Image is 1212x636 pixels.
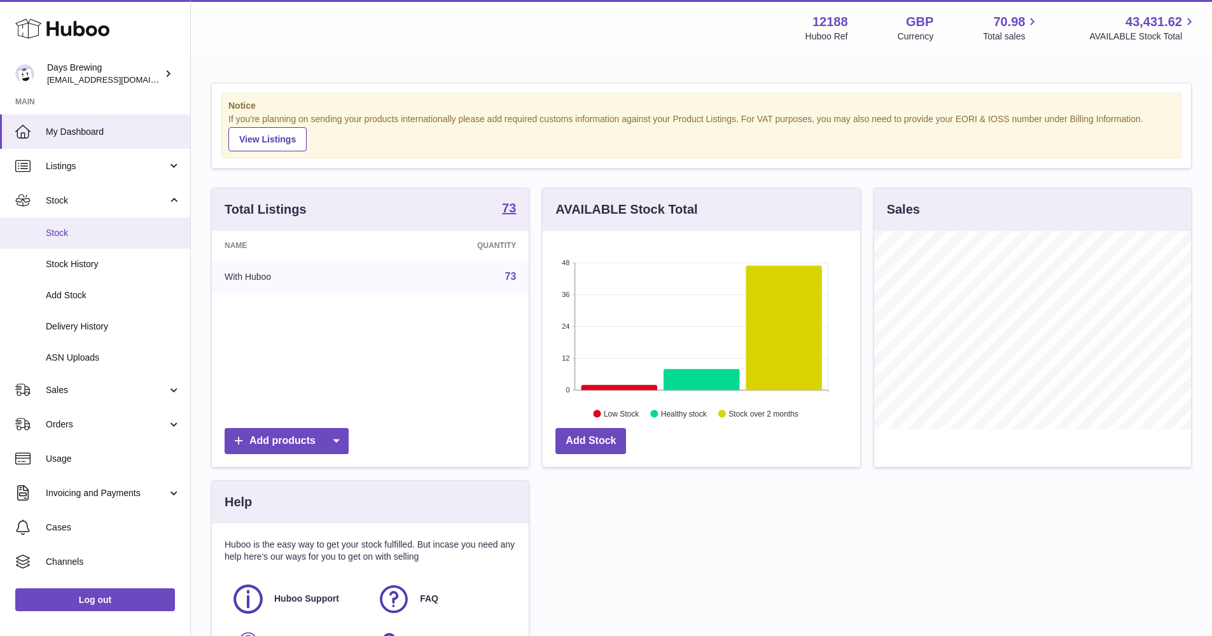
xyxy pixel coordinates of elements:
text: Healthy stock [661,409,707,418]
text: 24 [562,322,570,330]
span: 70.98 [993,13,1025,31]
a: 73 [502,202,516,217]
a: Add products [225,428,349,454]
h3: Total Listings [225,201,307,218]
a: 70.98 Total sales [983,13,1040,43]
text: 48 [562,259,570,266]
span: Usage [46,453,181,465]
span: 43,431.62 [1125,13,1182,31]
text: 36 [562,291,570,298]
span: [EMAIL_ADDRESS][DOMAIN_NAME] [47,74,187,85]
span: Listings [46,160,167,172]
div: Huboo Ref [805,31,848,43]
a: View Listings [228,127,307,151]
a: Huboo Support [231,582,364,616]
span: Delivery History [46,321,181,333]
div: Currency [898,31,934,43]
a: 73 [505,271,517,282]
text: Low Stock [604,409,639,418]
th: Quantity [379,231,529,260]
div: Days Brewing [47,62,162,86]
a: 43,431.62 AVAILABLE Stock Total [1089,13,1197,43]
span: Huboo Support [274,593,339,605]
span: Stock History [46,258,181,270]
strong: GBP [906,13,933,31]
span: Sales [46,384,167,396]
span: ASN Uploads [46,352,181,364]
td: With Huboo [212,260,379,293]
span: My Dashboard [46,126,181,138]
img: victoria@daysbrewing.com [15,64,34,83]
h3: AVAILABLE Stock Total [555,201,697,218]
span: Channels [46,556,181,568]
span: FAQ [420,593,438,605]
text: 12 [562,354,570,362]
span: Cases [46,522,181,534]
p: Huboo is the easy way to get your stock fulfilled. But incase you need any help here's our ways f... [225,539,516,563]
h3: Sales [887,201,920,218]
h3: Help [225,494,252,511]
a: Add Stock [555,428,626,454]
div: If you're planning on sending your products internationally please add required customs informati... [228,113,1174,151]
span: Stock [46,227,181,239]
text: Stock over 2 months [729,409,798,418]
span: Add Stock [46,289,181,301]
span: Orders [46,418,167,431]
span: Total sales [983,31,1040,43]
span: Invoicing and Payments [46,487,167,499]
th: Name [212,231,379,260]
text: 0 [566,386,570,394]
span: AVAILABLE Stock Total [1089,31,1197,43]
strong: Notice [228,100,1174,112]
strong: 12188 [812,13,848,31]
strong: 73 [502,202,516,214]
a: FAQ [377,582,510,616]
span: Stock [46,195,167,207]
a: Log out [15,588,175,611]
